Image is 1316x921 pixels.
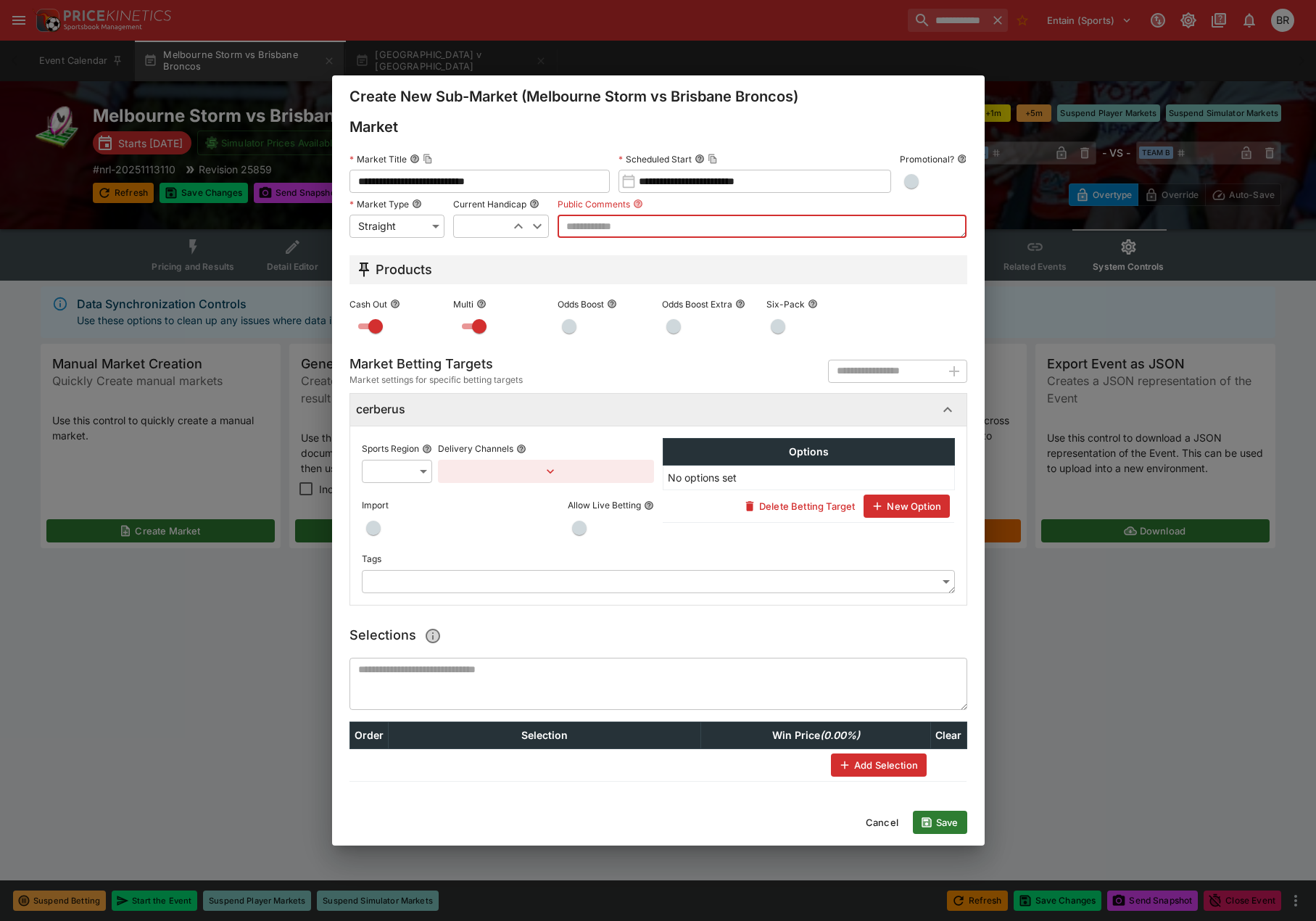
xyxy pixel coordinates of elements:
[607,299,617,309] button: Odds Boost
[349,355,523,372] h5: Market Betting Targets
[516,444,526,454] button: Delivery Channels
[633,199,643,209] button: Public Comments
[420,623,446,649] button: Paste/Type a csv of selections prices here. When typing, a selection will be created as you creat...
[708,154,718,164] button: Copy To Clipboard
[931,722,967,748] th: Clear
[388,722,700,748] th: Selection
[864,495,950,518] button: New Option
[410,154,420,164] button: Market TitleCopy To Clipboard
[736,495,864,518] button: Delete Betting Target
[422,444,432,454] button: Sports Region
[453,198,526,210] p: Current Handicap
[349,623,446,649] h5: Selections
[663,465,954,490] td: No options set
[332,75,985,117] div: Create New Sub-Market (Melbourne Storm vs Brisbane Broncos)
[663,438,954,465] th: Options
[392,500,402,511] button: Import
[438,442,513,455] p: Delivery Channels
[362,442,419,455] p: Sports Region
[412,199,422,209] button: Market Type
[558,298,604,310] p: Odds Boost
[529,199,539,209] button: Current Handicap
[662,298,732,310] p: Odds Boost Extra
[349,722,388,748] th: Order
[558,198,630,210] p: Public Comments
[695,154,705,164] button: Scheduled StartCopy To Clipboard
[644,500,654,511] button: Allow Live Betting
[423,154,433,164] button: Copy To Clipboard
[349,298,387,310] p: Cash Out
[376,261,432,278] h5: Products
[808,299,818,309] button: Six-Pack
[349,153,407,165] p: Market Title
[568,499,641,511] p: Allow Live Betting
[766,298,805,310] p: Six-Pack
[356,402,405,417] h6: cerberus
[362,553,381,565] p: Tags
[857,811,907,834] button: Cancel
[349,117,398,136] h4: Market
[453,298,473,310] p: Multi
[390,299,400,309] button: Cash Out
[349,215,445,238] div: Straight
[735,299,745,309] button: Odds Boost Extra
[349,373,523,387] span: Market settings for specific betting targets
[957,154,967,164] button: Promotional?
[618,153,692,165] p: Scheduled Start
[700,722,931,748] th: Win Price
[476,299,487,309] button: Multi
[349,198,409,210] p: Market Type
[820,729,860,741] em: ( 0.00 %)
[900,153,954,165] p: Promotional?
[913,811,967,834] button: Save
[831,753,927,777] button: Add Selection
[362,499,389,511] p: Import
